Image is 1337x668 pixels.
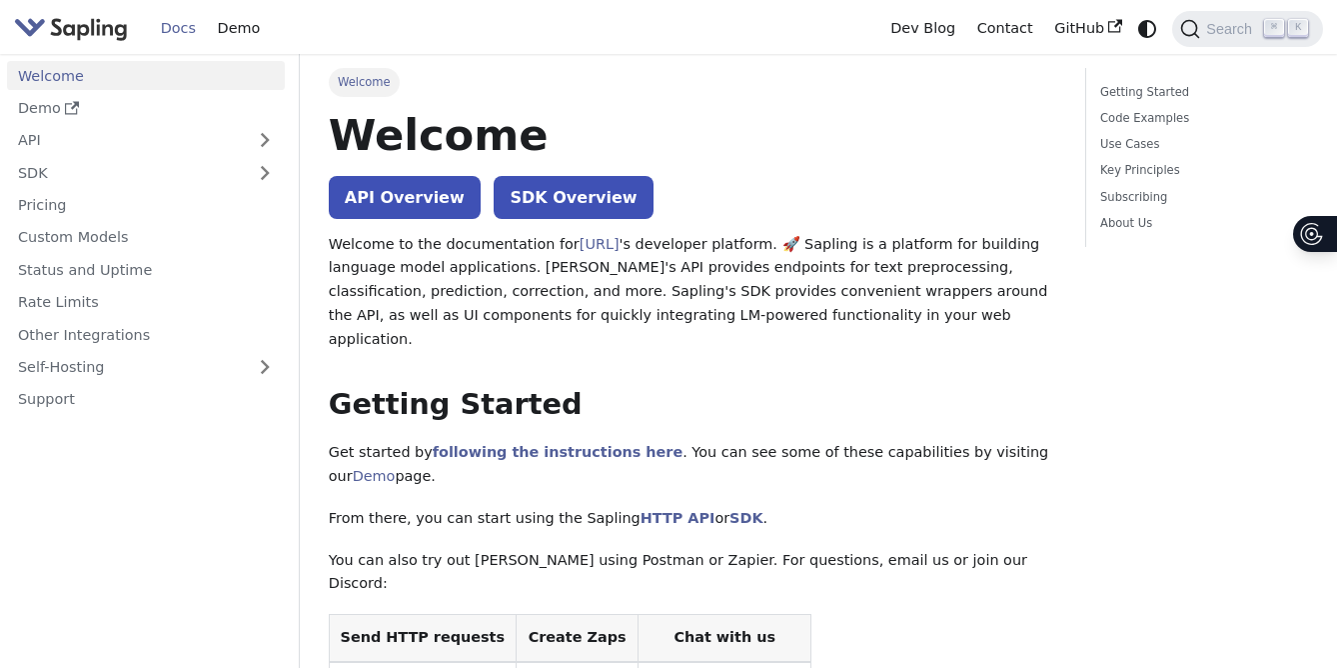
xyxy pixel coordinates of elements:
[7,353,285,382] a: Self-Hosting
[14,14,135,43] a: Sapling.ai
[1043,13,1132,44] a: GitHub
[329,68,1056,96] nav: Breadcrumbs
[1100,109,1301,128] a: Code Examples
[7,320,285,349] a: Other Integrations
[7,191,285,220] a: Pricing
[7,385,285,414] a: Support
[7,223,285,252] a: Custom Models
[639,615,811,662] th: Chat with us
[245,158,285,187] button: Expand sidebar category 'SDK'
[516,615,639,662] th: Create Zaps
[729,510,762,526] a: SDK
[7,126,245,155] a: API
[1100,83,1301,102] a: Getting Started
[1100,188,1301,207] a: Subscribing
[1288,19,1308,37] kbd: K
[7,288,285,317] a: Rate Limits
[1100,161,1301,180] a: Key Principles
[329,233,1056,352] p: Welcome to the documentation for 's developer platform. 🚀 Sapling is a platform for building lang...
[580,236,620,252] a: [URL]
[353,468,396,484] a: Demo
[329,615,516,662] th: Send HTTP requests
[1100,135,1301,154] a: Use Cases
[329,176,481,219] a: API Overview
[329,68,400,96] span: Welcome
[966,13,1044,44] a: Contact
[7,61,285,90] a: Welcome
[641,510,715,526] a: HTTP API
[329,441,1056,489] p: Get started by . You can see some of these capabilities by visiting our page.
[879,13,965,44] a: Dev Blog
[7,94,285,123] a: Demo
[207,13,271,44] a: Demo
[1172,11,1322,47] button: Search (Command+K)
[494,176,653,219] a: SDK Overview
[329,549,1056,597] p: You can also try out [PERSON_NAME] using Postman or Zapier. For questions, email us or join our D...
[1100,214,1301,233] a: About Us
[1200,21,1264,37] span: Search
[150,13,207,44] a: Docs
[433,444,682,460] a: following the instructions here
[1264,19,1284,37] kbd: ⌘
[329,507,1056,531] p: From there, you can start using the Sapling or .
[7,158,245,187] a: SDK
[14,14,128,43] img: Sapling.ai
[7,255,285,284] a: Status and Uptime
[329,387,1056,423] h2: Getting Started
[1133,14,1162,43] button: Switch between dark and light mode (currently system mode)
[329,108,1056,162] h1: Welcome
[245,126,285,155] button: Expand sidebar category 'API'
